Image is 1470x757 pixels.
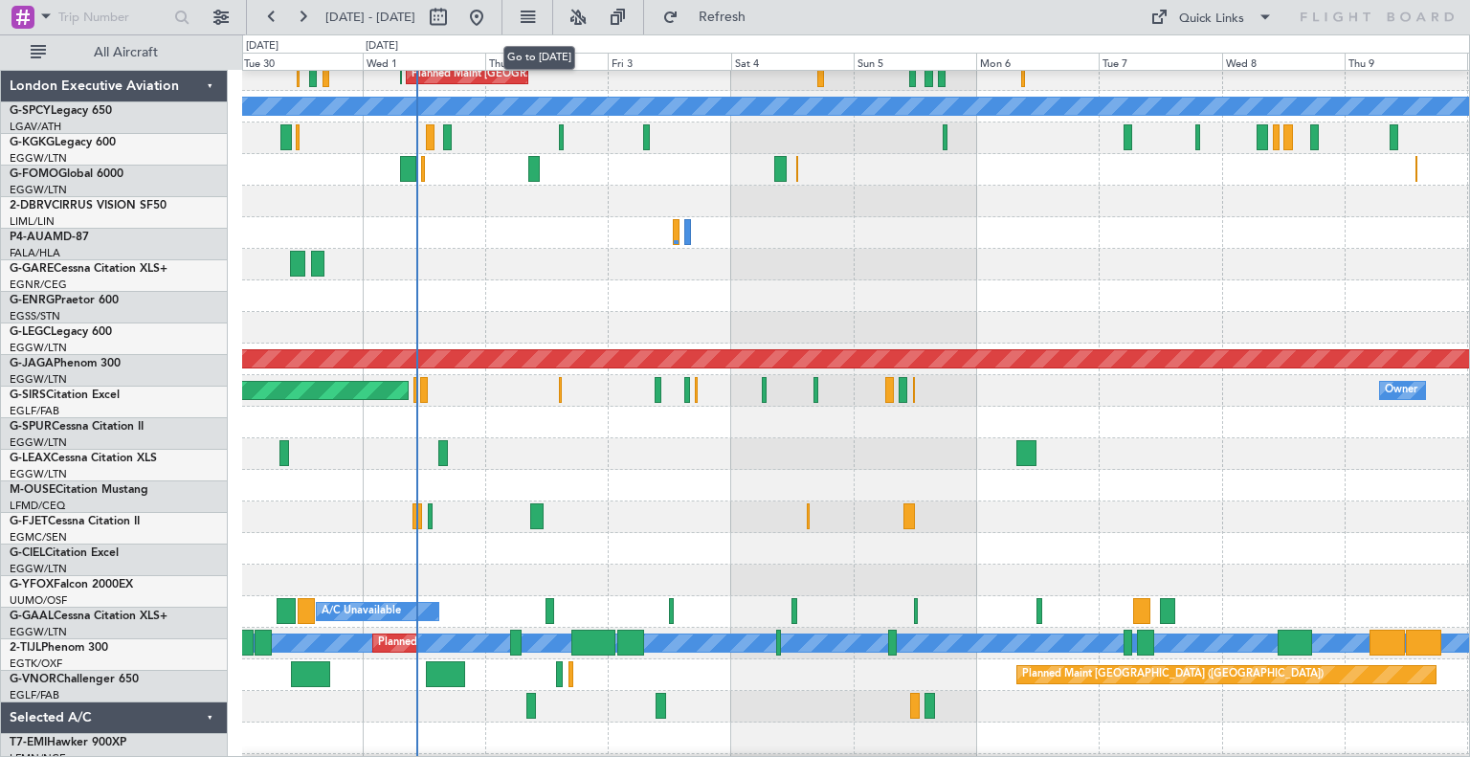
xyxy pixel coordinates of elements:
button: Quick Links [1141,2,1282,33]
a: G-JAGAPhenom 300 [10,358,121,369]
span: G-VNOR [10,674,56,685]
div: Sun 5 [854,53,976,70]
a: G-ENRGPraetor 600 [10,295,119,306]
div: Tue 30 [240,53,363,70]
a: EGGW/LTN [10,562,67,576]
a: P4-AUAMD-87 [10,232,89,243]
span: T7-EMI [10,737,47,748]
a: G-GAALCessna Citation XLS+ [10,611,167,622]
a: G-YFOXFalcon 2000EX [10,579,133,590]
div: Wed 8 [1222,53,1345,70]
a: G-SPURCessna Citation II [10,421,144,433]
span: [DATE] - [DATE] [325,9,415,26]
div: Planned Maint [GEOGRAPHIC_DATA] ([GEOGRAPHIC_DATA]) [1022,660,1324,689]
span: 2-DBRV [10,200,52,212]
span: G-KGKG [10,137,55,148]
div: Owner [1385,376,1417,405]
div: Go to [DATE] [503,46,575,70]
div: Fri 3 [608,53,730,70]
span: G-SPUR [10,421,52,433]
a: EGGW/LTN [10,151,67,166]
div: Tue 7 [1099,53,1221,70]
div: Mon 6 [976,53,1099,70]
span: All Aircraft [50,46,202,59]
div: A/C Unavailable [322,597,401,626]
a: EGMC/SEN [10,530,67,545]
a: LIML/LIN [10,214,55,229]
span: G-JAGA [10,358,54,369]
span: G-YFOX [10,579,54,590]
span: G-GAAL [10,611,54,622]
a: EGTK/OXF [10,657,62,671]
input: Trip Number [58,3,168,32]
a: EGGW/LTN [10,341,67,355]
a: 2-DBRVCIRRUS VISION SF50 [10,200,167,212]
a: UUMO/OSF [10,593,67,608]
span: P4-AUA [10,232,53,243]
div: Thu 2 [485,53,608,70]
a: G-SIRSCitation Excel [10,390,120,401]
a: EGGW/LTN [10,183,67,197]
a: EGGW/LTN [10,435,67,450]
span: G-LEGC [10,326,51,338]
a: EGLF/FAB [10,688,59,702]
div: [DATE] [366,38,398,55]
div: Planned Maint [GEOGRAPHIC_DATA] ([GEOGRAPHIC_DATA]) [378,629,679,657]
span: G-FJET [10,516,48,527]
a: FALA/HLA [10,246,60,260]
a: G-FOMOGlobal 6000 [10,168,123,180]
a: EGLF/FAB [10,404,59,418]
button: All Aircraft [21,37,208,68]
div: Planned Maint [GEOGRAPHIC_DATA] ([GEOGRAPHIC_DATA]) [412,60,713,89]
div: Quick Links [1179,10,1244,29]
a: M-OUSECitation Mustang [10,484,148,496]
a: G-SPCYLegacy 650 [10,105,112,117]
a: EGSS/STN [10,309,60,323]
div: Sat 4 [731,53,854,70]
span: G-FOMO [10,168,58,180]
span: Refresh [682,11,763,24]
a: G-LEAXCessna Citation XLS [10,453,157,464]
span: G-SIRS [10,390,46,401]
div: Thu 9 [1345,53,1467,70]
span: 2-TIJL [10,642,41,654]
span: G-GARE [10,263,54,275]
a: EGGW/LTN [10,372,67,387]
a: G-VNORChallenger 650 [10,674,139,685]
a: EGNR/CEG [10,278,67,292]
div: [DATE] [246,38,278,55]
a: LFMD/CEQ [10,499,65,513]
a: G-LEGCLegacy 600 [10,326,112,338]
a: G-FJETCessna Citation II [10,516,140,527]
a: G-GARECessna Citation XLS+ [10,263,167,275]
a: G-CIELCitation Excel [10,547,119,559]
a: LGAV/ATH [10,120,61,134]
a: G-KGKGLegacy 600 [10,137,116,148]
span: G-CIEL [10,547,45,559]
a: EGGW/LTN [10,625,67,639]
span: G-LEAX [10,453,51,464]
a: 2-TIJLPhenom 300 [10,642,108,654]
span: G-SPCY [10,105,51,117]
span: M-OUSE [10,484,56,496]
div: Wed 1 [363,53,485,70]
a: T7-EMIHawker 900XP [10,737,126,748]
a: EGGW/LTN [10,467,67,481]
span: G-ENRG [10,295,55,306]
button: Refresh [654,2,768,33]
